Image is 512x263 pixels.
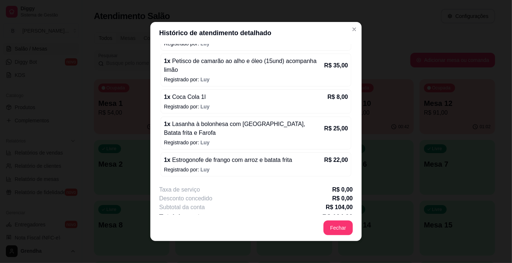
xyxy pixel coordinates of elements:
p: 1 x [164,120,323,137]
p: Taxa de serviço [159,185,200,194]
p: Desconto concedido [159,194,212,203]
p: R$ 0,00 [332,185,353,194]
header: Histórico de atendimento detalhado [150,22,362,44]
p: Total da conta [159,212,204,222]
p: R$ 8,00 [328,93,348,101]
p: R$ 104,00 [322,212,353,222]
p: R$ 0,00 [332,194,353,203]
p: Registrado por: [164,139,348,146]
span: Petisco de camarão ao alho e óleo (15und) acompanha limão [164,58,317,73]
span: Luy [201,167,210,173]
p: Registrado por: [164,76,348,83]
p: Subtotal da conta [159,203,205,212]
p: 1 x [164,156,292,164]
p: Registrado por: [164,103,348,110]
p: 1 x [164,57,323,74]
button: Fechar [323,221,353,235]
span: Coca Cola 1l [171,94,206,100]
p: R$ 35,00 [324,61,348,70]
span: Luy [201,77,210,82]
span: Luy [201,140,210,145]
button: Close [348,23,360,35]
span: Estrogonofe de frango com arroz e batata frita [171,157,292,163]
p: R$ 25,00 [324,124,348,133]
p: 1 x [164,93,206,101]
span: Lasanha à bolonhesa com [GEOGRAPHIC_DATA], Batata frita e Farofa [164,121,305,136]
p: R$ 104,00 [326,203,353,212]
p: R$ 22,00 [324,156,348,164]
span: Luy [201,104,210,110]
p: Registrado por: [164,166,348,173]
